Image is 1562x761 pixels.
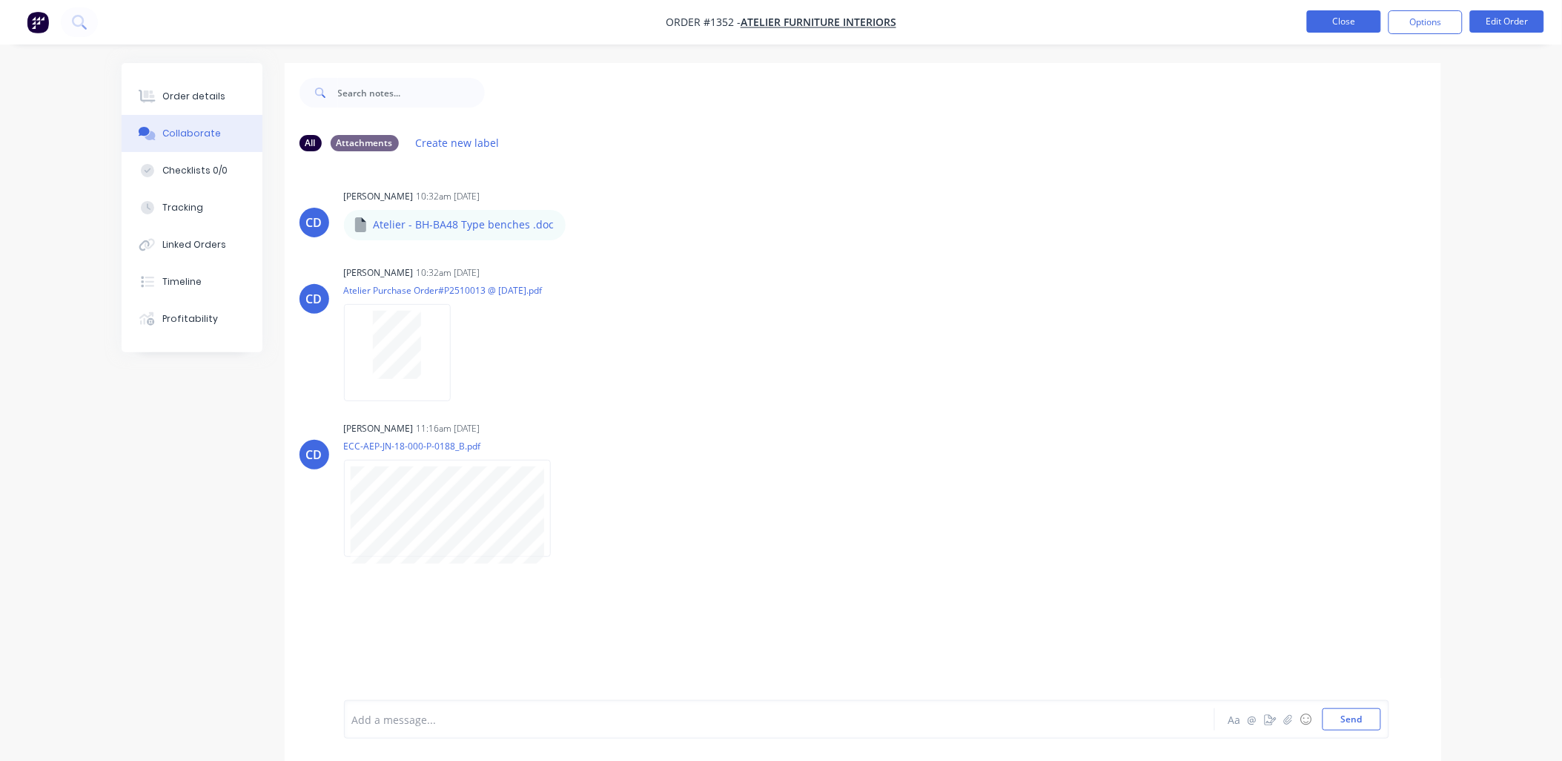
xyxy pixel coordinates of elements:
[1470,10,1544,33] button: Edit Order
[162,238,226,251] div: Linked Orders
[741,16,896,30] a: Atelier Furniture Interiors
[344,422,414,435] div: [PERSON_NAME]
[122,189,262,226] button: Tracking
[162,127,221,140] div: Collaborate
[122,78,262,115] button: Order details
[417,266,480,280] div: 10:32am [DATE]
[666,16,741,30] span: Order #1352 -
[417,190,480,203] div: 10:32am [DATE]
[122,263,262,300] button: Timeline
[27,11,49,33] img: Factory
[122,115,262,152] button: Collaborate
[344,440,566,452] p: ECC-AEP-JN-18-000-P-0188_B.pdf
[338,78,485,108] input: Search notes...
[162,164,228,177] div: Checklists 0/0
[162,312,218,326] div: Profitability
[162,275,202,289] div: Timeline
[162,90,225,103] div: Order details
[122,226,262,263] button: Linked Orders
[300,135,322,151] div: All
[374,217,555,232] p: Atelier - BH-BA48 Type benches .doc
[306,290,322,308] div: CD
[417,422,480,435] div: 11:16am [DATE]
[1297,711,1315,728] button: ☺
[122,300,262,337] button: Profitability
[306,446,322,464] div: CD
[344,266,414,280] div: [PERSON_NAME]
[1323,708,1381,731] button: Send
[122,152,262,189] button: Checklists 0/0
[1226,711,1244,728] button: Aa
[1307,10,1381,33] button: Close
[162,201,203,214] div: Tracking
[344,284,543,297] p: Atelier Purchase Order#P2510013 @ [DATE].pdf
[1389,10,1463,34] button: Options
[306,214,322,231] div: CD
[331,135,399,151] div: Attachments
[344,190,414,203] div: [PERSON_NAME]
[408,133,507,153] button: Create new label
[1244,711,1262,728] button: @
